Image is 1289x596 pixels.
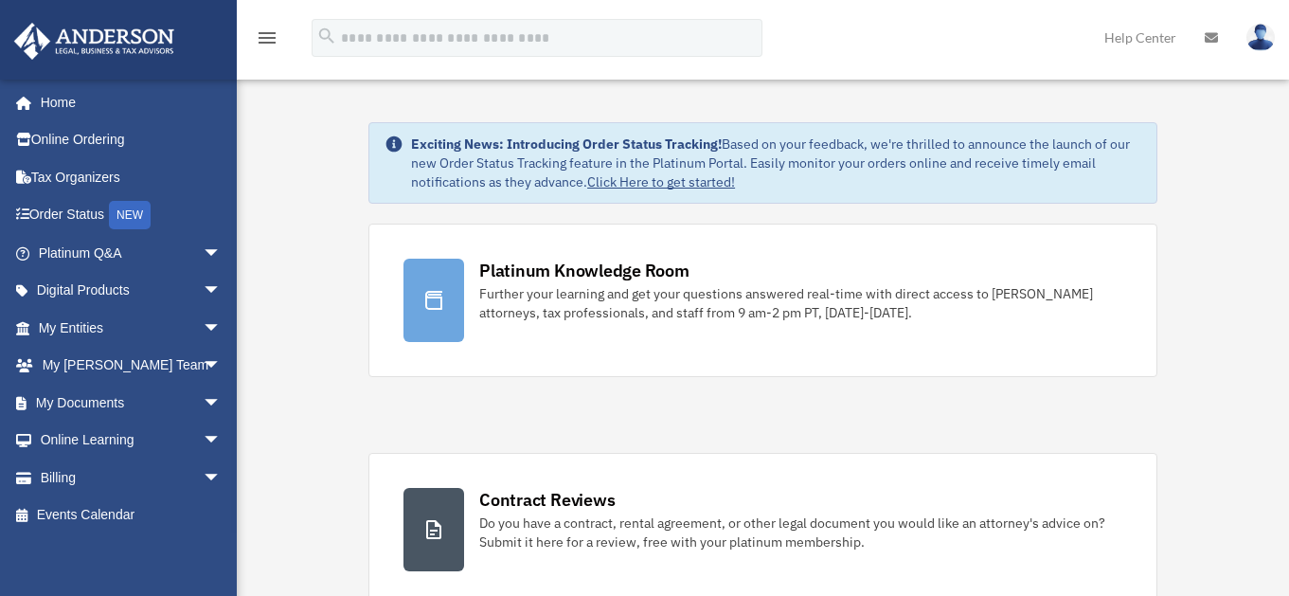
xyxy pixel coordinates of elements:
[368,224,1157,377] a: Platinum Knowledge Room Further your learning and get your questions answered real-time with dire...
[316,26,337,46] i: search
[479,488,615,512] div: Contract Reviews
[203,459,241,497] span: arrow_drop_down
[9,23,180,60] img: Anderson Advisors Platinum Portal
[13,347,250,385] a: My [PERSON_NAME] Teamarrow_drop_down
[1246,24,1275,51] img: User Pic
[479,284,1122,322] div: Further your learning and get your questions answered real-time with direct access to [PERSON_NAM...
[411,135,1141,191] div: Based on your feedback, we're thrilled to announce the launch of our new Order Status Tracking fe...
[13,459,250,497] a: Billingarrow_drop_down
[13,309,250,347] a: My Entitiesarrow_drop_down
[256,33,278,49] a: menu
[256,27,278,49] i: menu
[411,135,722,153] strong: Exciting News: Introducing Order Status Tracking!
[203,272,241,311] span: arrow_drop_down
[203,234,241,273] span: arrow_drop_down
[13,234,250,272] a: Platinum Q&Aarrow_drop_down
[13,196,250,235] a: Order StatusNEW
[13,83,241,121] a: Home
[587,173,735,190] a: Click Here to get started!
[203,422,241,461] span: arrow_drop_down
[479,259,689,282] div: Platinum Knowledge Room
[109,201,151,229] div: NEW
[13,422,250,460] a: Online Learningarrow_drop_down
[13,158,250,196] a: Tax Organizers
[203,309,241,348] span: arrow_drop_down
[13,272,250,310] a: Digital Productsarrow_drop_down
[203,347,241,386] span: arrow_drop_down
[13,121,250,159] a: Online Ordering
[13,384,250,422] a: My Documentsarrow_drop_down
[479,514,1122,551] div: Do you have a contract, rental agreement, or other legal document you would like an attorney's ad...
[13,497,250,534] a: Events Calendar
[203,384,241,423] span: arrow_drop_down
